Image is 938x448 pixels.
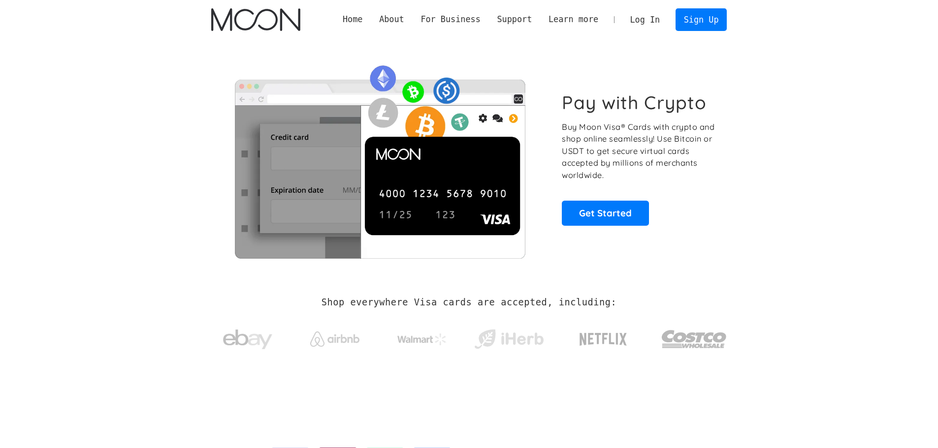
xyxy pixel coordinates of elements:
a: iHerb [472,317,546,357]
a: Sign Up [676,8,727,30]
a: Costco [661,311,727,362]
img: Moon Logo [211,8,300,31]
img: iHerb [472,327,546,352]
h2: Shop everywhere Visa cards are accepted, including: [322,297,616,308]
a: Walmart [385,324,458,350]
a: Log In [622,9,668,30]
div: For Business [420,13,480,26]
h1: Pay with Crypto [562,91,707,114]
img: Moon Cards let you spend your crypto anywhere Visa is accepted. [211,59,549,258]
img: Walmart [397,333,447,345]
a: Airbnb [298,322,371,352]
div: About [379,13,404,26]
a: Home [334,13,371,26]
p: Buy Moon Visa® Cards with crypto and shop online seamlessly! Use Bitcoin or USDT to get secure vi... [562,121,716,181]
img: Costco [661,321,727,358]
img: Airbnb [310,331,359,347]
img: Netflix [579,327,628,352]
div: Support [497,13,532,26]
img: ebay [223,324,272,355]
div: Learn more [549,13,598,26]
a: Netflix [559,317,647,357]
a: Get Started [562,201,649,225]
a: ebay [211,314,285,360]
